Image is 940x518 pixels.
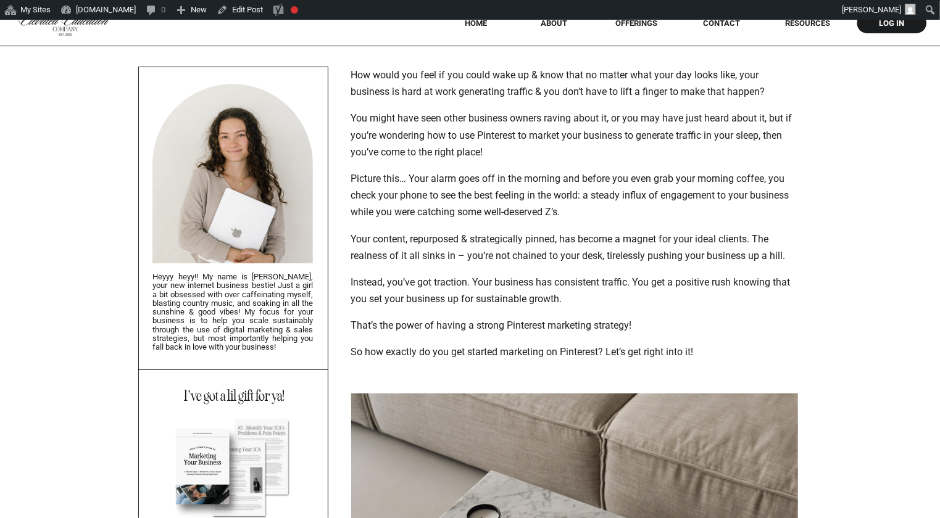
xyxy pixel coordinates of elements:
[154,388,315,399] p: I've got a lil gift for ya!
[351,274,798,307] p: Instead, you’ve got traction. Your business has consistent traffic. You get a positive rush knowi...
[351,317,798,334] p: That’s the power of having a strong Pinterest marketing strategy!
[351,170,798,221] p: Picture this… Your alarm goes off in the morning and before you even grab your morning coffee, yo...
[449,18,504,28] a: HOME
[598,18,675,28] a: offerings
[351,231,798,264] p: Your content, repurposed & strategically pinned, has become a magnet for your ideal clients. The ...
[153,273,314,345] p: Heyyy heyy!! My name is [PERSON_NAME], your new internet business bestie! Just a girl a bit obses...
[532,18,576,28] a: About
[291,6,298,14] div: Focus keyphrase not set
[768,18,847,28] a: RESOURCES
[694,18,749,28] a: Contact
[351,67,798,100] p: How would you feel if you could wake up & know that no matter what your day looks like, your busi...
[351,110,798,160] p: You might have seen other business owners raving about it, or you may have just heard about it, b...
[351,343,798,360] p: So how exactly do you get started marketing on Pinterest? Let’s get right into it!
[842,5,901,14] span: [PERSON_NAME]
[868,18,916,28] a: log in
